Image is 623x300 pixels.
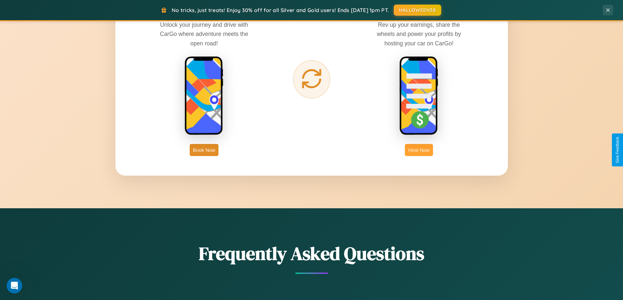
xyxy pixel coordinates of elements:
[394,5,441,16] button: HALLOWEEN30
[370,20,468,48] p: Rev up your earnings, share the wheels and power your profits by hosting your car on CarGo!
[7,278,22,293] iframe: Intercom live chat
[190,144,218,156] button: Book Now
[115,241,508,266] h2: Frequently Asked Questions
[184,56,224,136] img: rent phone
[172,7,389,13] span: No tricks, just treats! Enjoy 30% off for all Silver and Gold users! Ends [DATE] 1pm PT.
[615,137,620,163] div: Give Feedback
[405,144,433,156] button: Host Now
[155,20,253,48] p: Unlock your journey and drive with CarGo where adventure meets the open road!
[399,56,439,136] img: host phone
